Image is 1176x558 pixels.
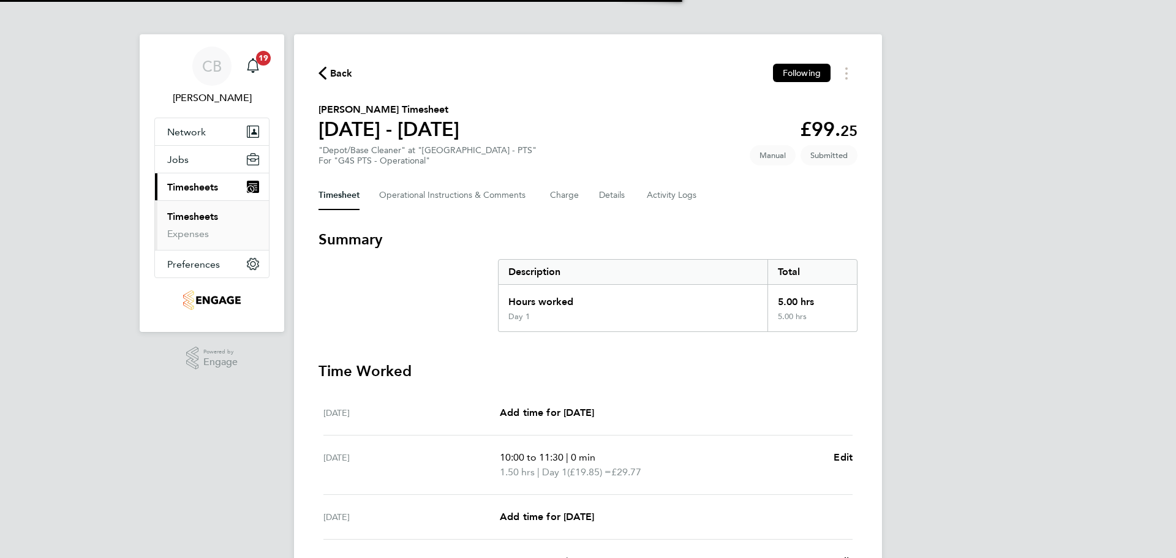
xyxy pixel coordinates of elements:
[318,145,537,166] div: "Depot/Base Cleaner" at "[GEOGRAPHIC_DATA] - PTS"
[241,47,265,86] a: 19
[155,118,269,145] button: Network
[379,181,530,210] button: Operational Instructions & Comments
[154,91,269,105] span: Charlotte Burnes
[499,260,767,284] div: Description
[500,405,594,420] a: Add time for [DATE]
[203,357,238,368] span: Engage
[167,126,206,138] span: Network
[167,258,220,270] span: Preferences
[537,466,540,478] span: |
[183,290,240,310] img: g4s7-logo-retina.png
[767,260,857,284] div: Total
[154,290,269,310] a: Go to home page
[154,47,269,105] a: CB[PERSON_NAME]
[155,251,269,277] button: Preferences
[840,122,858,140] span: 25
[571,451,595,463] span: 0 min
[323,405,500,420] div: [DATE]
[500,466,535,478] span: 1.50 hrs
[498,259,858,332] div: Summary
[767,312,857,331] div: 5.00 hrs
[611,466,641,478] span: £29.77
[500,510,594,524] a: Add time for [DATE]
[155,200,269,250] div: Timesheets
[499,285,767,312] div: Hours worked
[500,407,594,418] span: Add time for [DATE]
[801,145,858,165] span: This timesheet is Submitted.
[500,511,594,522] span: Add time for [DATE]
[567,466,611,478] span: (£19.85) =
[834,450,853,465] a: Edit
[773,64,831,82] button: Following
[330,66,353,81] span: Back
[167,228,209,239] a: Expenses
[767,285,857,312] div: 5.00 hrs
[140,34,284,332] nav: Main navigation
[542,465,567,480] span: Day 1
[599,181,627,210] button: Details
[323,450,500,480] div: [DATE]
[318,156,537,166] div: For "G4S PTS - Operational"
[318,117,459,141] h1: [DATE] - [DATE]
[155,173,269,200] button: Timesheets
[566,451,568,463] span: |
[800,118,858,141] app-decimal: £99.
[318,102,459,117] h2: [PERSON_NAME] Timesheet
[550,181,579,210] button: Charge
[323,510,500,524] div: [DATE]
[167,211,218,222] a: Timesheets
[835,64,858,83] button: Timesheets Menu
[167,154,189,165] span: Jobs
[318,181,360,210] button: Timesheet
[256,51,271,66] span: 19
[186,347,238,370] a: Powered byEngage
[318,361,858,381] h3: Time Worked
[155,146,269,173] button: Jobs
[834,451,853,463] span: Edit
[783,67,821,78] span: Following
[318,66,353,81] button: Back
[318,230,858,249] h3: Summary
[647,181,698,210] button: Activity Logs
[500,451,563,463] span: 10:00 to 11:30
[202,58,222,74] span: CB
[508,312,530,322] div: Day 1
[167,181,218,193] span: Timesheets
[750,145,796,165] span: This timesheet was manually created.
[203,347,238,357] span: Powered by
